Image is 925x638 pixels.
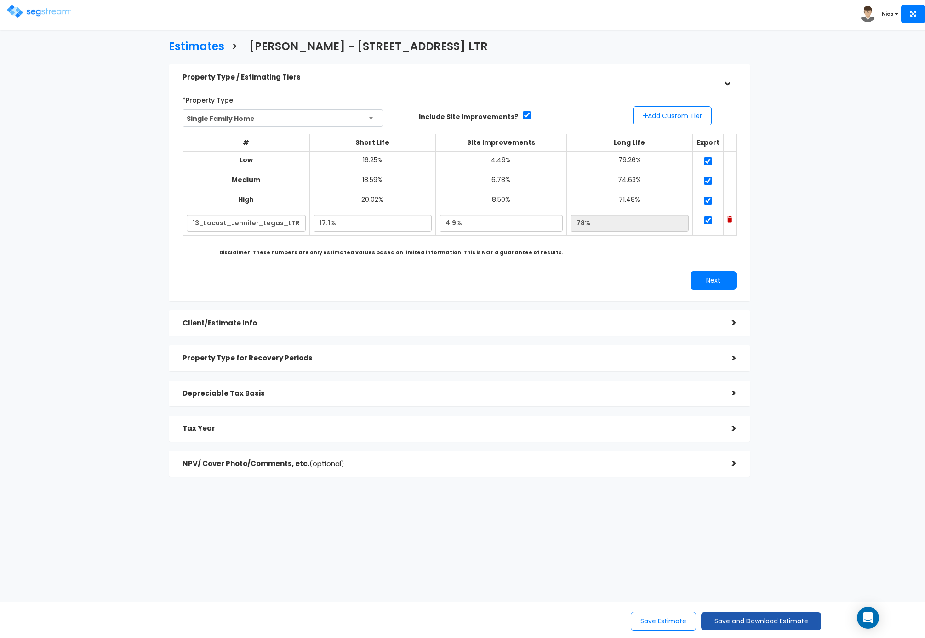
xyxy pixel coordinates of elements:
span: (optional) [309,459,344,468]
span: Single Family Home [183,110,383,127]
div: > [718,316,737,330]
h5: Tax Year [183,425,718,433]
td: 79.26% [566,151,692,171]
h5: Property Type / Estimating Tiers [183,74,718,81]
td: 4.49% [435,151,566,171]
td: 74.63% [566,171,692,191]
th: Export [692,134,723,152]
div: > [718,351,737,365]
label: Include Site Improvements? [419,112,518,121]
th: Short Life [309,134,435,152]
h5: Client/Estimate Info [183,319,718,327]
h3: Estimates [169,40,224,55]
a: Estimates [162,31,224,59]
h5: NPV/ Cover Photo/Comments, etc. [183,460,718,468]
div: > [718,422,737,436]
b: High [238,195,254,204]
img: logo.png [7,5,71,18]
h5: Depreciable Tax Basis [183,390,718,398]
div: Open Intercom Messenger [857,607,879,629]
img: Trash Icon [727,216,732,223]
button: Next [691,271,737,290]
th: Site Improvements [435,134,566,152]
div: > [720,68,734,86]
button: Add Custom Tier [633,106,712,125]
button: Save Estimate [631,612,696,631]
span: Single Family Home [183,109,383,127]
h5: Property Type for Recovery Periods [183,354,718,362]
b: Nico [882,11,894,17]
td: 18.59% [309,171,435,191]
td: 16.25% [309,151,435,171]
td: 8.50% [435,191,566,211]
h3: > [231,40,238,55]
b: Disclaimer: These numbers are only estimated values based on limited information. This is NOT a g... [219,249,563,256]
label: *Property Type [183,92,233,105]
b: Medium [232,175,260,184]
td: 6.78% [435,171,566,191]
h3: [PERSON_NAME] - [STREET_ADDRESS] LTR [249,40,488,55]
img: avatar.png [860,6,876,22]
th: # [183,134,309,152]
td: 71.48% [566,191,692,211]
a: [PERSON_NAME] - [STREET_ADDRESS] LTR [242,31,488,59]
button: Save and Download Estimate [701,612,821,630]
b: Low [240,155,253,165]
div: > [718,456,737,471]
th: Long Life [566,134,692,152]
td: 20.02% [309,191,435,211]
div: > [718,386,737,400]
